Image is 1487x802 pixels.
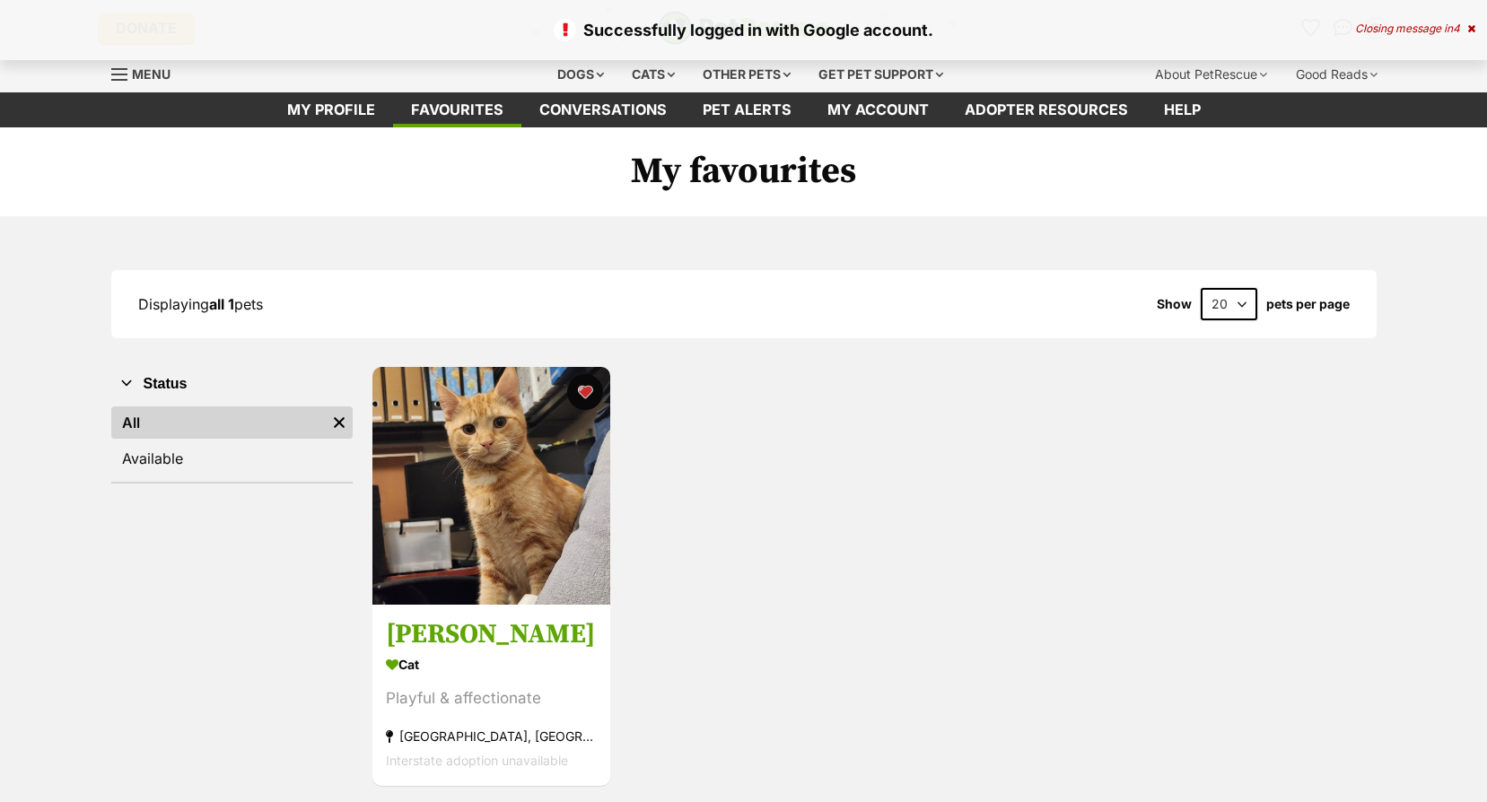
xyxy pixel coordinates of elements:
[806,57,956,92] div: Get pet support
[1266,297,1350,311] label: pets per page
[1142,57,1280,92] div: About PetRescue
[545,57,617,92] div: Dogs
[372,367,610,605] img: George Weasley
[386,652,597,678] div: Cat
[386,725,597,749] div: [GEOGRAPHIC_DATA], [GEOGRAPHIC_DATA]
[372,605,610,787] a: [PERSON_NAME] Cat Playful & affectionate [GEOGRAPHIC_DATA], [GEOGRAPHIC_DATA] Interstate adoption...
[132,66,171,82] span: Menu
[111,57,183,89] a: Menu
[1283,57,1390,92] div: Good Reads
[567,374,603,410] button: favourite
[111,372,353,396] button: Status
[138,295,263,313] span: Displaying pets
[1157,297,1192,311] span: Show
[619,57,687,92] div: Cats
[521,92,685,127] a: conversations
[685,92,809,127] a: Pet alerts
[1146,92,1219,127] a: Help
[809,92,947,127] a: My account
[111,406,326,439] a: All
[386,754,568,769] span: Interstate adoption unavailable
[393,92,521,127] a: Favourites
[326,406,353,439] a: Remove filter
[386,618,597,652] h3: [PERSON_NAME]
[209,295,234,313] strong: all 1
[111,442,353,475] a: Available
[111,403,353,482] div: Status
[947,92,1146,127] a: Adopter resources
[690,57,803,92] div: Other pets
[386,687,597,711] div: Playful & affectionate
[269,92,393,127] a: My profile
